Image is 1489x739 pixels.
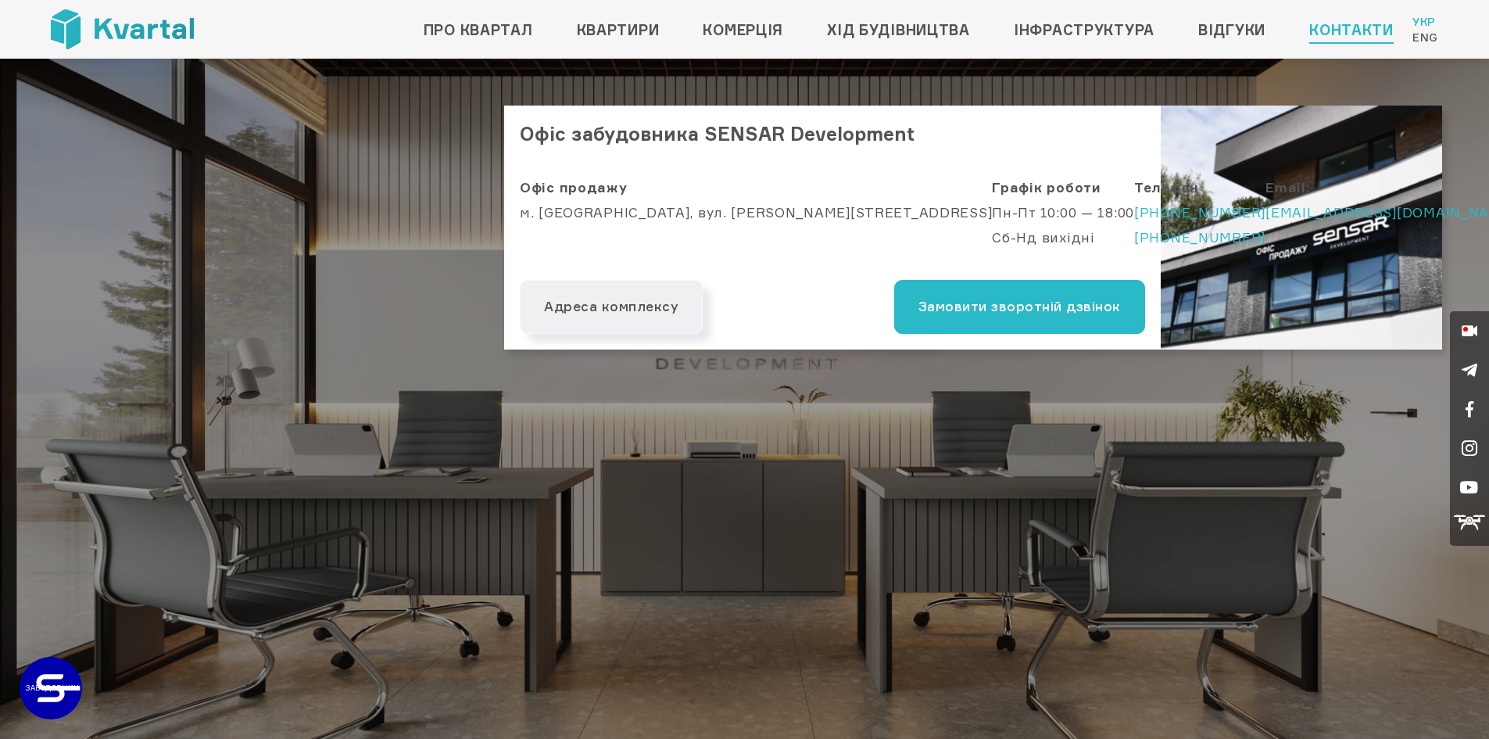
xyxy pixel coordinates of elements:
a: Eng [1412,30,1438,45]
a: Контакти [1309,17,1394,42]
a: Інфраструктура [1014,17,1154,42]
div: Пн-Пт 10:00 — 18:00 Сб-Нд вихідні [992,175,1134,264]
a: ЗАБУДОВНИК [20,657,82,719]
text: ЗАБУДОВНИК [26,683,79,692]
strong: Офіс продажу [520,179,628,196]
strong: Email: [1265,179,1310,196]
button: Замовити зворотній дзвінок [894,280,1145,334]
strong: Телефон [1134,179,1199,196]
a: Відгуки [1198,17,1265,42]
button: Адреса комплексу [520,280,703,334]
a: Комерція [703,17,783,42]
a: Хід будівництва [827,17,970,42]
img: Kvartal [51,9,194,49]
a: [PHONE_NUMBER] [1134,204,1265,221]
h2: Офіс забудовника SENSAR Development [504,106,1161,160]
a: Квартири [577,17,660,42]
a: Про квартал [424,17,533,42]
a: [PHONE_NUMBER] [1134,229,1265,246]
div: м. [GEOGRAPHIC_DATA], вул. [PERSON_NAME][STREET_ADDRESS] [520,175,992,264]
strong: Графік роботи [992,179,1101,196]
a: Укр [1412,14,1438,30]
